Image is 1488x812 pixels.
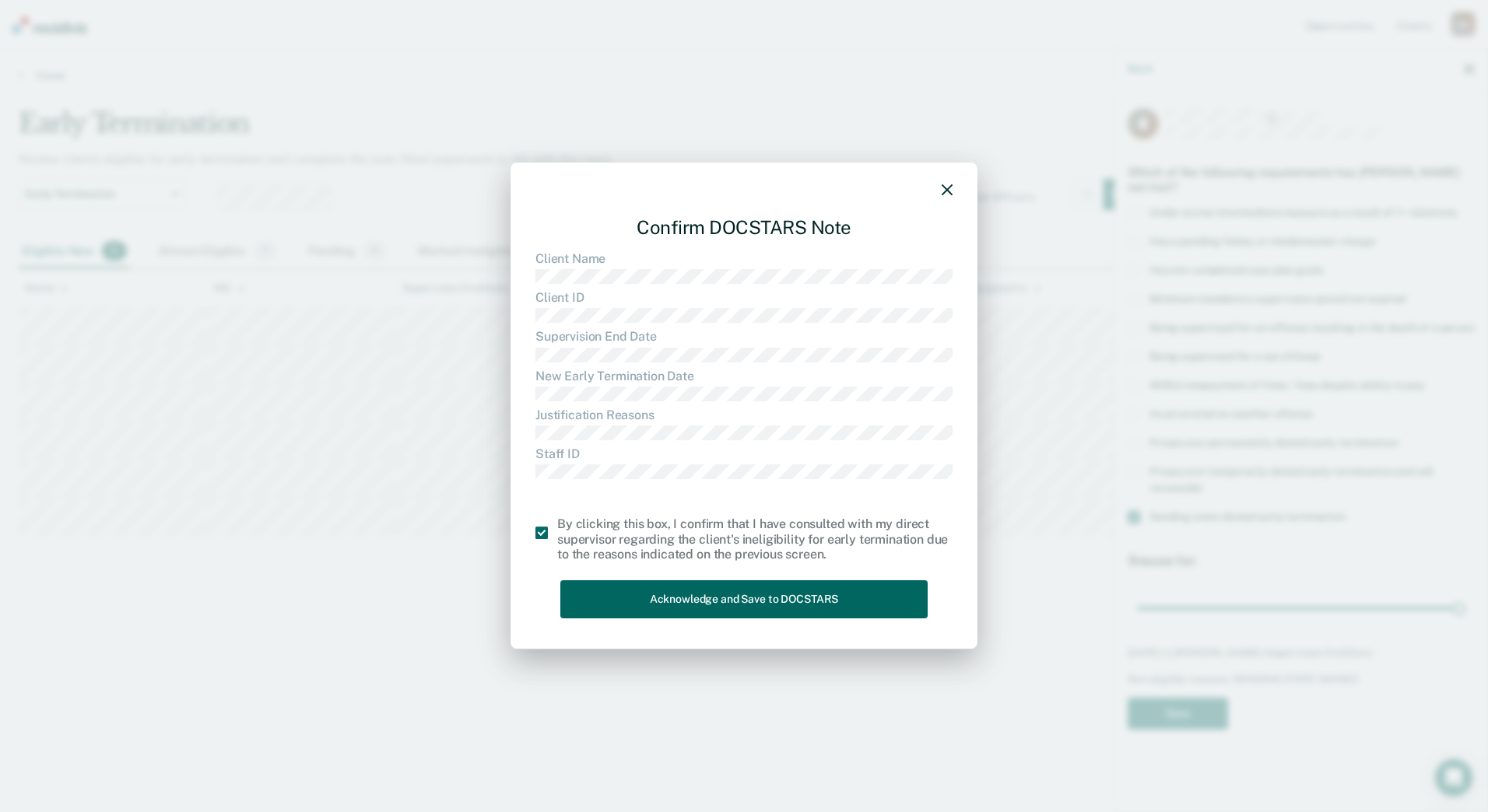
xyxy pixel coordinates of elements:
[535,329,953,344] dt: Supervision End Date
[557,517,953,562] div: By clicking this box, I confirm that I have consulted with my direct supervisor regarding the cli...
[535,290,953,305] dt: Client ID
[535,204,953,251] div: Confirm DOCSTARS Note
[535,251,953,266] dt: Client Name
[535,446,953,461] dt: Staff ID
[535,408,953,422] dt: Justification Reasons
[535,369,953,383] dt: New Early Termination Date
[560,580,928,618] button: Acknowledge and Save to DOCSTARS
